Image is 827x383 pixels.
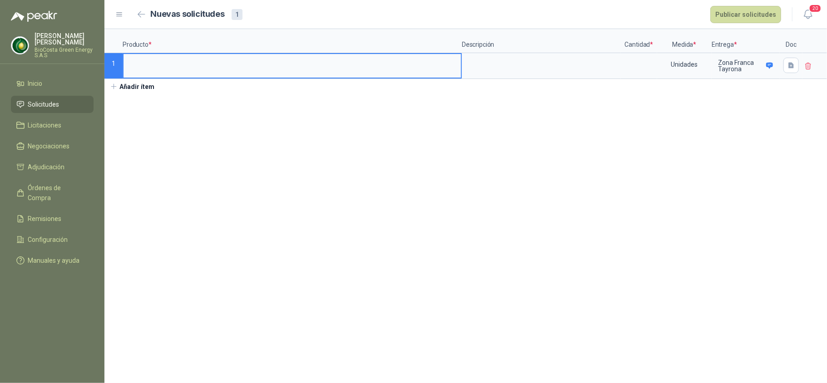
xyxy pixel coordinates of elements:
p: Zona Franca Tayrona [718,59,763,72]
a: Configuración [11,231,94,248]
p: BioCosta Green Energy S.A.S [35,47,94,58]
a: Licitaciones [11,117,94,134]
h2: Nuevas solicitudes [151,8,225,21]
span: Manuales y ayuda [28,255,80,265]
span: Inicio [28,79,43,88]
span: Órdenes de Compra [28,183,85,203]
p: [PERSON_NAME] [PERSON_NAME] [35,33,94,45]
span: Solicitudes [28,99,59,109]
a: Manuales y ayuda [11,252,94,269]
p: Cantidad [621,29,657,53]
span: Configuración [28,235,68,245]
div: 1 [232,9,243,20]
a: Inicio [11,75,94,92]
p: Entrega [712,29,780,53]
p: Doc [780,29,802,53]
a: Negociaciones [11,137,94,155]
span: Adjudicación [28,162,65,172]
p: Medida [657,29,712,53]
img: Logo peakr [11,11,57,22]
span: Negociaciones [28,141,70,151]
a: Adjudicación [11,158,94,176]
button: Publicar solicitudes [710,6,781,23]
a: Remisiones [11,210,94,227]
span: Licitaciones [28,120,62,130]
button: Añadir ítem [104,79,160,94]
a: Órdenes de Compra [11,179,94,206]
button: 20 [800,6,816,23]
span: 20 [809,4,822,13]
p: Descripción [462,29,621,53]
img: Company Logo [11,37,29,54]
a: Solicitudes [11,96,94,113]
p: 1 [104,53,123,79]
div: Unidades [658,54,711,75]
p: Producto [123,29,462,53]
span: Remisiones [28,214,62,224]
